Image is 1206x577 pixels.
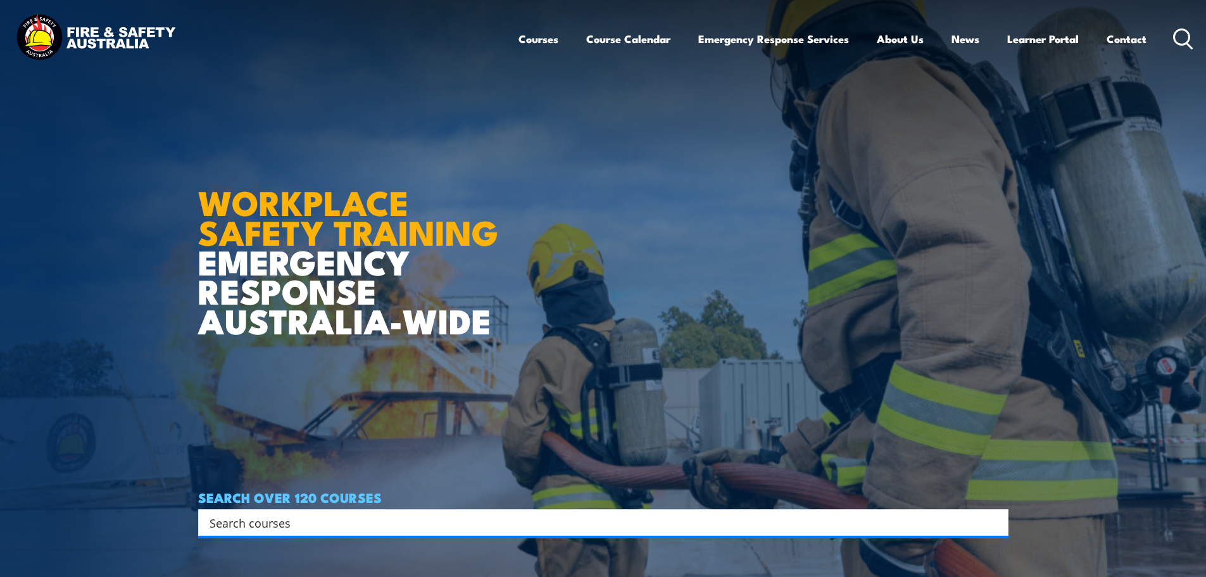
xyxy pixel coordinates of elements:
[1007,22,1079,56] a: Learner Portal
[986,514,1004,531] button: Search magnifier button
[952,22,979,56] a: News
[198,175,498,257] strong: WORKPLACE SAFETY TRAINING
[198,490,1008,504] h4: SEARCH OVER 120 COURSES
[586,22,670,56] a: Course Calendar
[212,514,983,531] form: Search form
[1107,22,1146,56] a: Contact
[210,513,981,532] input: Search input
[698,22,849,56] a: Emergency Response Services
[518,22,558,56] a: Courses
[877,22,924,56] a: About Us
[198,155,508,335] h1: EMERGENCY RESPONSE AUSTRALIA-WIDE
